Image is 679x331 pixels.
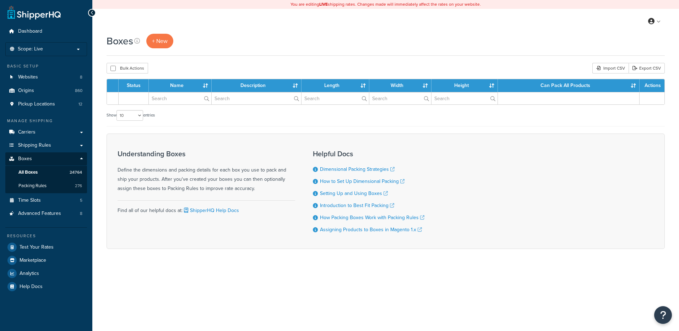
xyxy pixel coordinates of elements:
[149,92,211,104] input: Search
[5,254,87,267] a: Marketplace
[5,98,87,111] li: Pickup Locations
[18,74,38,80] span: Websites
[149,79,212,92] th: Name
[70,169,82,175] span: 24764
[107,63,148,74] button: Bulk Actions
[5,267,87,280] a: Analytics
[7,5,61,20] a: ShipperHQ Home
[18,101,55,107] span: Pickup Locations
[18,169,38,175] span: All Boxes
[5,84,87,97] li: Origins
[18,28,42,34] span: Dashboard
[5,166,87,179] a: All Boxes 24764
[116,110,143,121] select: Showentries
[320,165,395,173] a: Dimensional Packing Strategies
[20,244,54,250] span: Test Your Rates
[320,190,388,197] a: Setting Up and Using Boxes
[5,98,87,111] a: Pickup Locations 12
[18,197,41,204] span: Time Slots
[431,92,498,104] input: Search
[183,207,239,214] a: ShipperHQ Help Docs
[5,84,87,97] a: Origins 860
[80,197,82,204] span: 5
[5,194,87,207] a: Time Slots 5
[212,79,302,92] th: Description
[80,74,82,80] span: 8
[369,79,432,92] th: Width
[18,129,36,135] span: Carriers
[302,79,369,92] th: Length
[5,207,87,220] li: Advanced Features
[18,156,32,162] span: Boxes
[5,63,87,69] div: Basic Setup
[20,284,43,290] span: Help Docs
[5,179,87,192] a: Packing Rules 276
[5,233,87,239] div: Resources
[18,211,61,217] span: Advanced Features
[5,152,87,165] a: Boxes
[118,150,295,193] div: Define the dimensions and packing details for each box you use to pack and ship your products. Af...
[319,1,328,7] b: LIVE
[80,211,82,217] span: 8
[5,280,87,293] a: Help Docs
[320,226,422,233] a: Assigning Products to Boxes in Magento 1.x
[107,110,155,121] label: Show entries
[302,92,369,104] input: Search
[119,79,149,92] th: Status
[5,166,87,179] li: All Boxes
[498,79,640,92] th: Can Pack All Products
[20,257,46,264] span: Marketplace
[20,271,39,277] span: Analytics
[320,178,404,185] a: How to Set Up Dimensional Packing
[5,126,87,139] a: Carriers
[5,152,87,193] li: Boxes
[18,88,34,94] span: Origins
[75,88,82,94] span: 860
[152,37,168,45] span: + New
[320,214,424,221] a: How Packing Boxes Work with Packing Rules
[146,34,173,48] a: + New
[5,179,87,192] li: Packing Rules
[5,194,87,207] li: Time Slots
[5,71,87,84] a: Websites 8
[5,25,87,38] a: Dashboard
[5,241,87,254] a: Test Your Rates
[5,71,87,84] li: Websites
[320,202,394,209] a: Introduction to Best Fit Packing
[18,183,47,189] span: Packing Rules
[369,92,431,104] input: Search
[18,142,51,148] span: Shipping Rules
[107,34,133,48] h1: Boxes
[78,101,82,107] span: 12
[640,79,664,92] th: Actions
[118,150,295,158] h3: Understanding Boxes
[118,200,295,215] div: Find all of our helpful docs at:
[5,118,87,124] div: Manage Shipping
[629,63,665,74] a: Export CSV
[431,79,498,92] th: Height
[18,46,43,52] span: Scope: Live
[5,207,87,220] a: Advanced Features 8
[212,92,301,104] input: Search
[313,150,424,158] h3: Helpful Docs
[654,306,672,324] button: Open Resource Center
[75,183,82,189] span: 276
[592,63,629,74] div: Import CSV
[5,139,87,152] a: Shipping Rules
